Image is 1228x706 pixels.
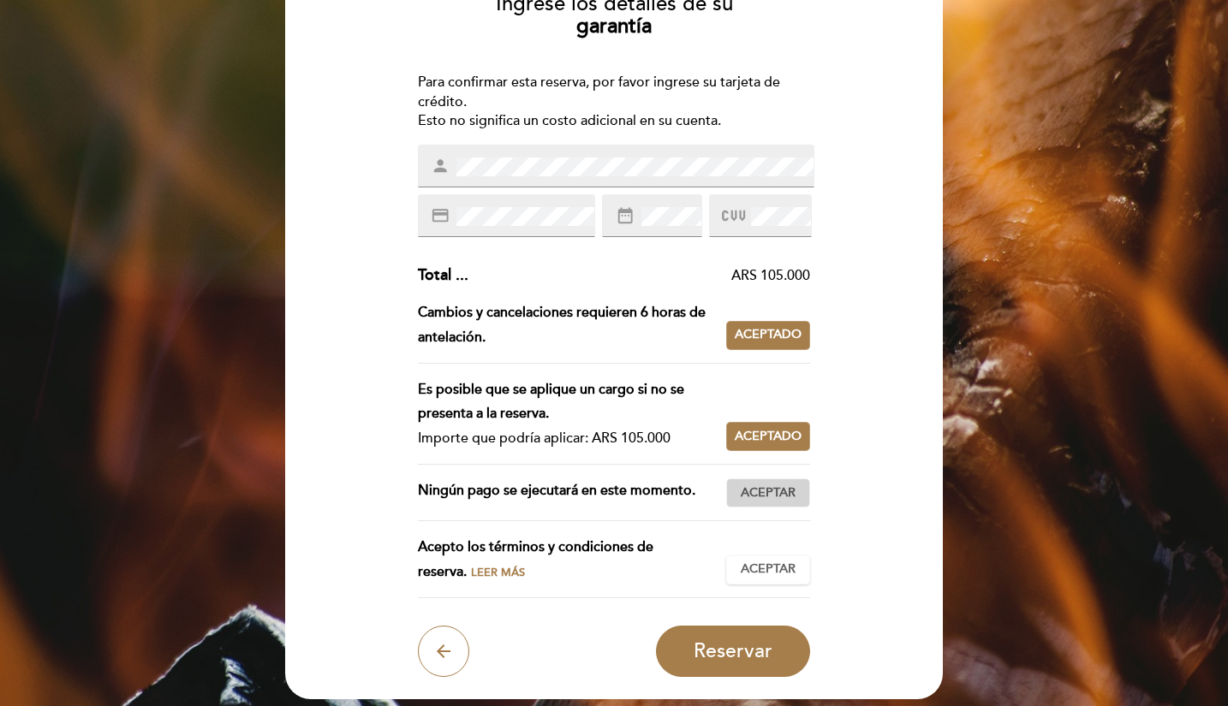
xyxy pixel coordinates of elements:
[418,300,727,350] div: Cambios y cancelaciones requieren 6 horas de antelación.
[418,377,713,427] div: Es posible que se aplique un cargo si no se presenta a la reserva.
[431,206,450,225] i: credit_card
[735,428,802,446] span: Aceptado
[694,639,772,663] span: Reservar
[468,266,811,286] div: ARS 105.000
[735,326,802,344] span: Aceptado
[418,426,713,451] div: Importe que podría aplicar: ARS 105.000
[726,422,810,451] button: Aceptado
[726,555,810,584] button: Aceptar
[418,626,469,677] button: arrow_back
[418,265,468,284] span: Total ...
[418,535,727,584] div: Acepto los términos y condiciones de reserva.
[431,157,450,175] i: person
[726,321,810,350] button: Aceptado
[741,484,796,502] span: Aceptar
[433,641,454,662] i: arrow_back
[741,561,796,578] span: Aceptar
[726,478,810,507] button: Aceptar
[576,14,652,39] b: garantía
[418,73,811,132] div: Para confirmar esta reserva, por favor ingrese su tarjeta de crédito. Esto no significa un costo ...
[616,206,635,225] i: date_range
[656,626,810,677] button: Reservar
[471,566,525,579] span: Leer más
[418,478,727,507] div: Ningún pago se ejecutará en este momento.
